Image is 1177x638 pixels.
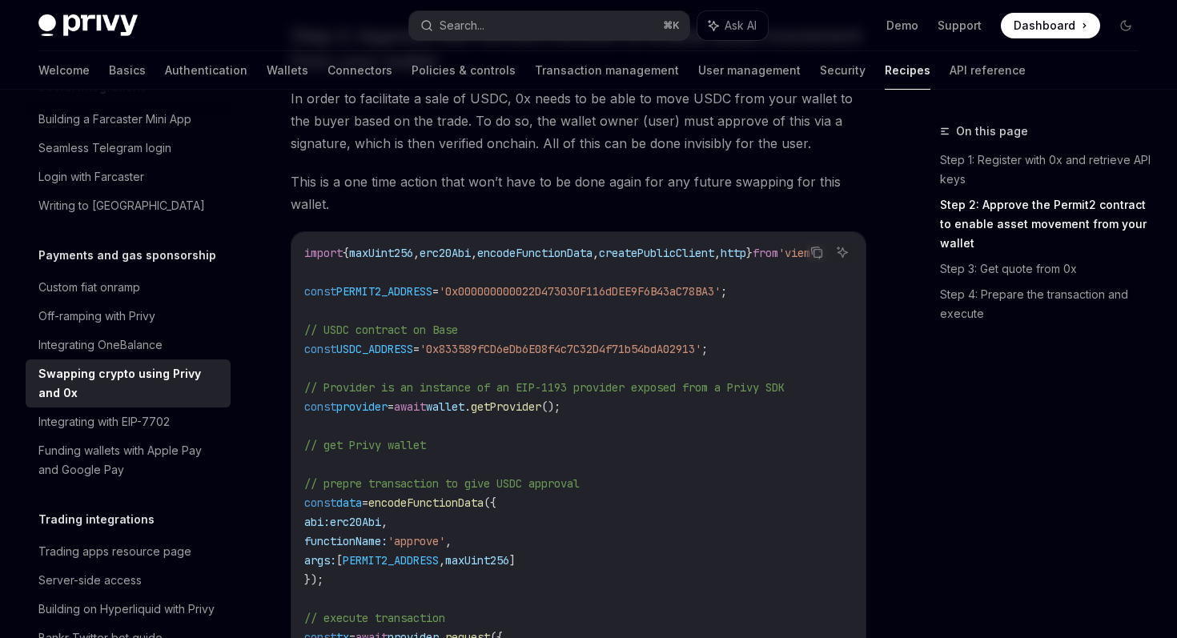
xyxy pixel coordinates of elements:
a: API reference [950,51,1026,90]
div: Writing to [GEOGRAPHIC_DATA] [38,196,205,215]
div: Integrating OneBalance [38,335,163,355]
a: Writing to [GEOGRAPHIC_DATA] [26,191,231,220]
span: 'viem' [778,246,817,260]
span: const [304,399,336,414]
a: Trading apps resource page [26,537,231,566]
span: On this page [956,122,1028,141]
span: , [593,246,599,260]
span: createPublicClient [599,246,714,260]
a: Policies & controls [412,51,516,90]
span: import [304,246,343,260]
div: Trading apps resource page [38,542,191,561]
span: , [471,246,477,260]
a: Off-ramping with Privy [26,302,231,331]
span: (); [541,399,560,414]
span: from [753,246,778,260]
div: Seamless Telegram login [38,138,171,158]
div: Login with Farcaster [38,167,144,187]
button: Search...⌘K [409,11,689,40]
span: await [394,399,426,414]
span: const [304,496,336,510]
a: Support [938,18,982,34]
span: encodeFunctionData [368,496,484,510]
span: = [362,496,368,510]
div: Building a Farcaster Mini App [38,110,191,129]
button: Ask AI [697,11,768,40]
button: Copy the contents from the code block [806,242,827,263]
span: 'approve' [388,534,445,548]
div: Server-side access [38,571,142,590]
span: Dashboard [1014,18,1075,34]
h5: Payments and gas sponsorship [38,246,216,265]
span: } [746,246,753,260]
span: , [445,534,452,548]
span: data [336,496,362,510]
span: USDC_ADDRESS [336,342,413,356]
a: Step 3: Get quote from 0x [940,256,1151,282]
span: erc20Abi [420,246,471,260]
span: const [304,284,336,299]
span: encodeFunctionData [477,246,593,260]
span: args: [304,553,336,568]
span: // prepre transaction to give USDC approval [304,476,580,491]
span: provider [336,399,388,414]
span: In order to facilitate a sale of USDC, 0x needs to be able to move USDC from your wallet to the b... [291,87,866,154]
span: , [413,246,420,260]
span: ; [701,342,708,356]
span: ] [509,553,516,568]
a: Connectors [327,51,392,90]
span: // USDC contract on Base [304,323,458,337]
img: dark logo [38,14,138,37]
span: , [439,553,445,568]
span: '0x000000000022D473030F116dDEE9F6B43aC78BA3' [439,284,721,299]
button: Ask AI [832,242,853,263]
button: Toggle dark mode [1113,13,1139,38]
a: Demo [886,18,918,34]
span: ({ [484,496,496,510]
span: wallet [426,399,464,414]
a: Seamless Telegram login [26,134,231,163]
a: Security [820,51,866,90]
a: Swapping crypto using Privy and 0x [26,359,231,407]
a: Integrating OneBalance [26,331,231,359]
div: Custom fiat onramp [38,278,140,297]
span: '0x833589fCD6eDb6E08f4c7C32D4f71b54bdA02913' [420,342,701,356]
div: Building on Hyperliquid with Privy [38,600,215,619]
span: [ [336,553,343,568]
a: Step 2: Approve the Permit2 contract to enable asset movement from your wallet [940,192,1151,256]
span: maxUint256 [349,246,413,260]
span: . [464,399,471,414]
span: PERMIT2_ADDRESS [343,553,439,568]
span: maxUint256 [445,553,509,568]
span: getProvider [471,399,541,414]
a: Dashboard [1001,13,1100,38]
div: Integrating with EIP-7702 [38,412,170,431]
a: Login with Farcaster [26,163,231,191]
span: Ask AI [725,18,757,34]
a: Welcome [38,51,90,90]
span: }); [304,572,323,587]
span: , [714,246,721,260]
span: PERMIT2_ADDRESS [336,284,432,299]
span: // get Privy wallet [304,438,426,452]
span: ; [721,284,727,299]
a: Transaction management [535,51,679,90]
span: { [343,246,349,260]
a: Step 1: Register with 0x and retrieve API keys [940,147,1151,192]
span: const [304,342,336,356]
span: functionName: [304,534,388,548]
a: Wallets [267,51,308,90]
a: Step 4: Prepare the transaction and execute [940,282,1151,327]
h5: Trading integrations [38,510,155,529]
span: , [381,515,388,529]
span: // execute transaction [304,611,445,625]
div: Search... [440,16,484,35]
span: = [413,342,420,356]
a: User management [698,51,801,90]
span: http [721,246,746,260]
a: Server-side access [26,566,231,595]
div: Off-ramping with Privy [38,307,155,326]
span: // Provider is an instance of an EIP-1193 provider exposed from a Privy SDK [304,380,785,395]
a: Building on Hyperliquid with Privy [26,595,231,624]
a: Integrating with EIP-7702 [26,407,231,436]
